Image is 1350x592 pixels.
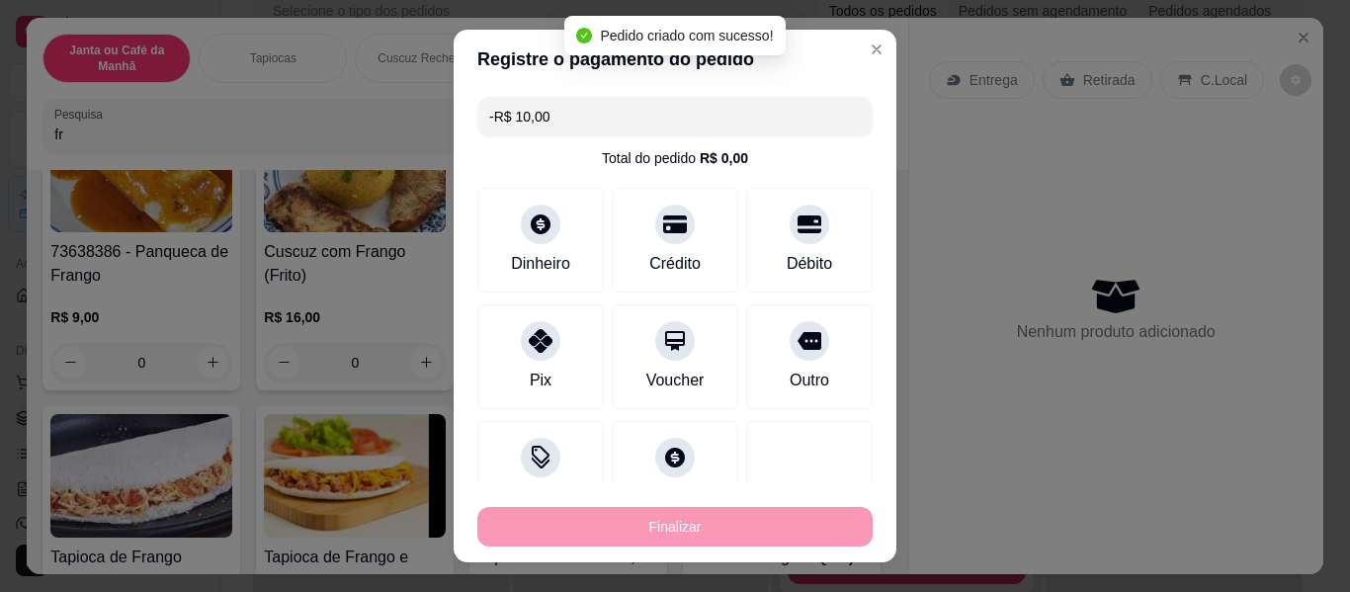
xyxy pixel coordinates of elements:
div: Dinheiro [511,252,570,276]
button: Close [861,34,892,65]
span: Pedido criado com sucesso! [600,28,773,43]
div: R$ 0,00 [700,148,748,168]
div: Débito [787,252,832,276]
div: Crédito [649,252,701,276]
input: Ex.: hambúrguer de cordeiro [489,97,861,136]
header: Registre o pagamento do pedido [454,30,896,89]
div: Total do pedido [602,148,748,168]
div: Pix [530,369,551,392]
div: Outro [790,369,829,392]
div: Voucher [646,369,705,392]
span: check-circle [576,28,592,43]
